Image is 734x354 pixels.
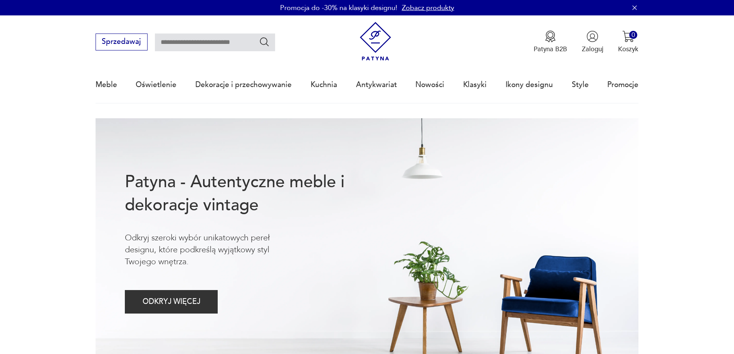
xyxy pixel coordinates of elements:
[96,67,117,102] a: Meble
[125,290,218,314] button: ODKRYJ WIĘCEJ
[125,171,375,217] h1: Patyna - Autentyczne meble i dekoracje vintage
[96,39,148,45] a: Sprzedawaj
[356,22,395,61] img: Patyna - sklep z meblami i dekoracjami vintage
[534,30,567,54] button: Patyna B2B
[582,30,603,54] button: Zaloguj
[607,67,638,102] a: Promocje
[622,30,634,42] img: Ikona koszyka
[415,67,444,102] a: Nowości
[618,45,638,54] p: Koszyk
[506,67,553,102] a: Ikony designu
[125,299,218,305] a: ODKRYJ WIĘCEJ
[629,31,637,39] div: 0
[259,36,270,47] button: Szukaj
[311,67,337,102] a: Kuchnia
[136,67,176,102] a: Oświetlenie
[356,67,397,102] a: Antykwariat
[582,45,603,54] p: Zaloguj
[125,232,301,268] p: Odkryj szeroki wybór unikatowych pereł designu, które podkreślą wyjątkowy styl Twojego wnętrza.
[96,34,148,50] button: Sprzedawaj
[618,30,638,54] button: 0Koszyk
[572,67,589,102] a: Style
[586,30,598,42] img: Ikonka użytkownika
[463,67,487,102] a: Klasyki
[544,30,556,42] img: Ikona medalu
[195,67,292,102] a: Dekoracje i przechowywanie
[534,45,567,54] p: Patyna B2B
[534,30,567,54] a: Ikona medaluPatyna B2B
[402,3,454,13] a: Zobacz produkty
[280,3,397,13] p: Promocja do -30% na klasyki designu!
